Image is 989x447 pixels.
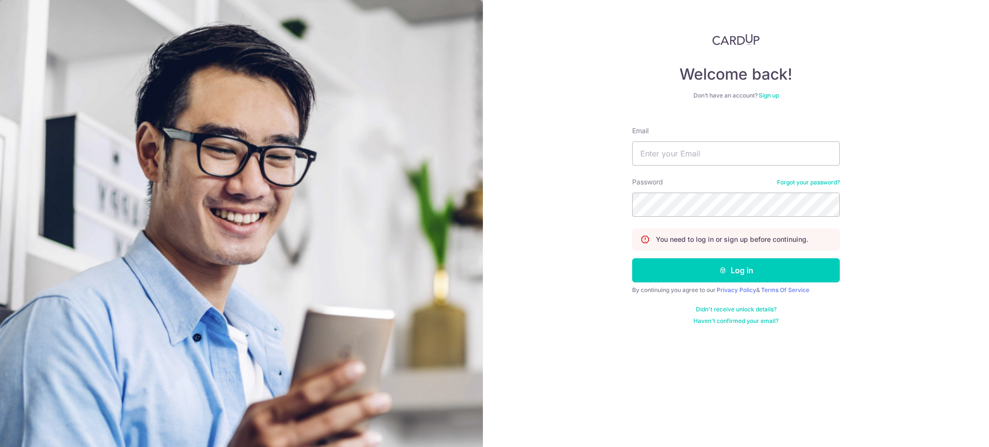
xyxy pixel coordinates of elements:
[632,258,840,282] button: Log in
[717,286,756,293] a: Privacy Policy
[632,286,840,294] div: By continuing you agree to our &
[761,286,809,293] a: Terms Of Service
[632,65,840,84] h4: Welcome back!
[656,235,808,244] p: You need to log in or sign up before continuing.
[632,92,840,99] div: Don’t have an account?
[632,177,663,187] label: Password
[693,317,778,325] a: Haven't confirmed your email?
[759,92,779,99] a: Sign up
[696,306,777,313] a: Didn't receive unlock details?
[632,126,649,136] label: Email
[632,141,840,166] input: Enter your Email
[712,34,760,45] img: CardUp Logo
[777,179,840,186] a: Forgot your password?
